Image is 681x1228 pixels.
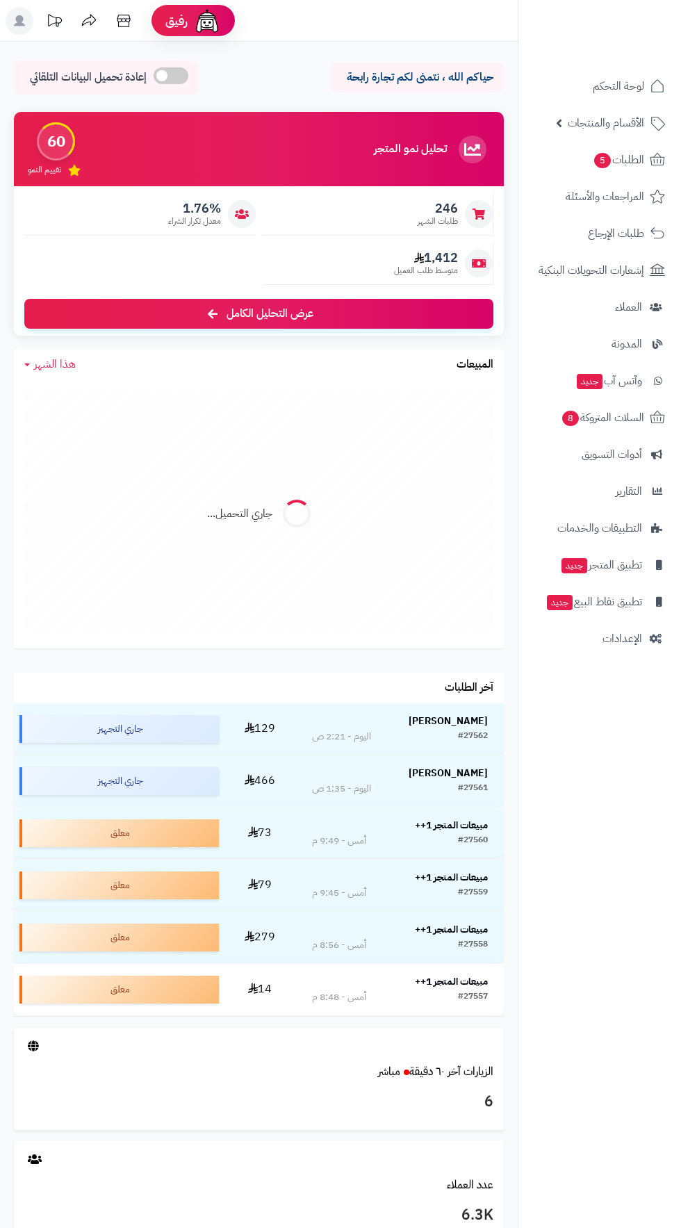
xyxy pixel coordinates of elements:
strong: مبيعات المتجر 1++ [415,870,488,885]
a: وآتس آبجديد [527,364,673,398]
span: رفيق [165,13,188,29]
a: المراجعات والأسئلة [527,180,673,213]
div: #27561 [458,782,488,796]
div: جاري التحميل... [207,506,272,522]
div: أمس - 9:49 م [312,834,366,848]
td: 73 [224,808,296,859]
span: التطبيقات والخدمات [557,518,642,538]
div: #27562 [458,730,488,744]
td: 279 [224,912,296,963]
span: 8 [562,411,579,426]
div: أمس - 8:48 م [312,990,366,1004]
div: #27558 [458,938,488,952]
td: 79 [224,860,296,911]
span: المراجعات والأسئلة [566,187,644,206]
div: أمس - 9:45 م [312,886,366,900]
small: مباشر [378,1063,400,1080]
strong: مبيعات المتجر 1++ [415,818,488,833]
div: #27557 [458,990,488,1004]
a: عدد العملاء [447,1177,493,1193]
span: هذا الشهر [34,356,76,373]
div: جاري التجهيز [19,715,219,743]
div: اليوم - 2:21 ص [312,730,371,744]
td: 14 [224,964,296,1015]
span: جديد [561,558,587,573]
span: الأقسام والمنتجات [568,113,644,133]
a: العملاء [527,290,673,324]
span: 5 [594,153,611,168]
strong: [PERSON_NAME] [409,714,488,728]
a: هذا الشهر [24,357,76,373]
strong: مبيعات المتجر 1++ [415,974,488,989]
div: معلق [19,819,219,847]
a: أدوات التسويق [527,438,673,471]
strong: مبيعات المتجر 1++ [415,922,488,937]
div: معلق [19,924,219,951]
a: تطبيق نقاط البيعجديد [527,585,673,619]
span: جديد [547,595,573,610]
h3: 6.3K [24,1204,493,1227]
h3: المبيعات [457,359,493,371]
a: طلبات الإرجاع [527,217,673,250]
span: متوسط طلب العميل [394,265,458,277]
span: تطبيق نقاط البيع [545,592,642,612]
span: 1.76% [168,201,221,216]
span: معدل تكرار الشراء [168,215,221,227]
a: عرض التحليل الكامل [24,299,493,329]
a: التقارير [527,475,673,508]
a: لوحة التحكم [527,69,673,103]
a: التطبيقات والخدمات [527,511,673,545]
span: إعادة تحميل البيانات التلقائي [30,69,147,85]
div: جاري التجهيز [19,767,219,795]
a: السلات المتروكة8 [527,401,673,434]
img: logo-2.png [586,10,668,40]
strong: [PERSON_NAME] [409,766,488,780]
h3: تحليل نمو المتجر [374,143,447,156]
div: اليوم - 1:35 ص [312,782,371,796]
span: طلبات الإرجاع [588,224,644,243]
a: الطلبات5 [527,143,673,177]
div: أمس - 8:56 م [312,938,366,952]
div: معلق [19,871,219,899]
span: الإعدادات [602,629,642,648]
span: تطبيق المتجر [560,555,642,575]
span: لوحة التحكم [593,76,644,96]
h3: 6 [24,1090,493,1114]
span: 246 [418,201,458,216]
span: المدونة [612,334,642,354]
img: ai-face.png [193,7,221,35]
span: العملاء [615,297,642,317]
p: حياكم الله ، نتمنى لكم تجارة رابحة [340,69,493,85]
span: 1,412 [394,250,458,265]
td: 129 [224,703,296,755]
h3: آخر الطلبات [445,682,493,694]
a: تطبيق المتجرجديد [527,548,673,582]
a: إشعارات التحويلات البنكية [527,254,673,287]
span: أدوات التسويق [582,445,642,464]
a: الإعدادات [527,622,673,655]
span: السلات المتروكة [561,408,644,427]
a: المدونة [527,327,673,361]
span: عرض التحليل الكامل [227,306,313,322]
div: #27559 [458,886,488,900]
span: الطلبات [593,150,644,170]
span: تقييم النمو [28,164,61,176]
span: طلبات الشهر [418,215,458,227]
div: #27560 [458,834,488,848]
span: التقارير [616,482,642,501]
td: 466 [224,755,296,807]
div: معلق [19,976,219,1004]
span: جديد [577,374,602,389]
a: تحديثات المنصة [37,7,72,38]
span: إشعارات التحويلات البنكية [539,261,644,280]
a: الزيارات آخر ٦٠ دقيقةمباشر [378,1063,493,1080]
span: وآتس آب [575,371,642,391]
